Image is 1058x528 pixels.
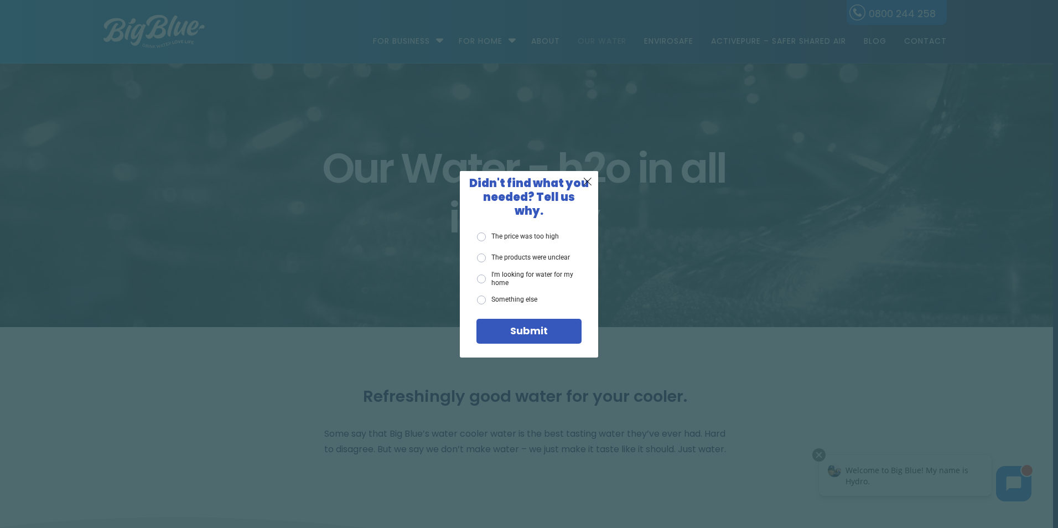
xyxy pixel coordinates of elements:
[583,174,593,188] span: X
[20,18,34,31] img: Avatar
[510,324,548,338] span: Submit
[477,232,559,241] label: The price was too high
[477,253,570,262] label: The products were unclear
[38,19,161,40] span: Welcome to Big Blue! My name is Hydro.
[477,271,582,287] label: I'm looking for water for my home
[477,296,537,304] label: Something else
[469,175,589,219] span: Didn't find what you needed? Tell us why.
